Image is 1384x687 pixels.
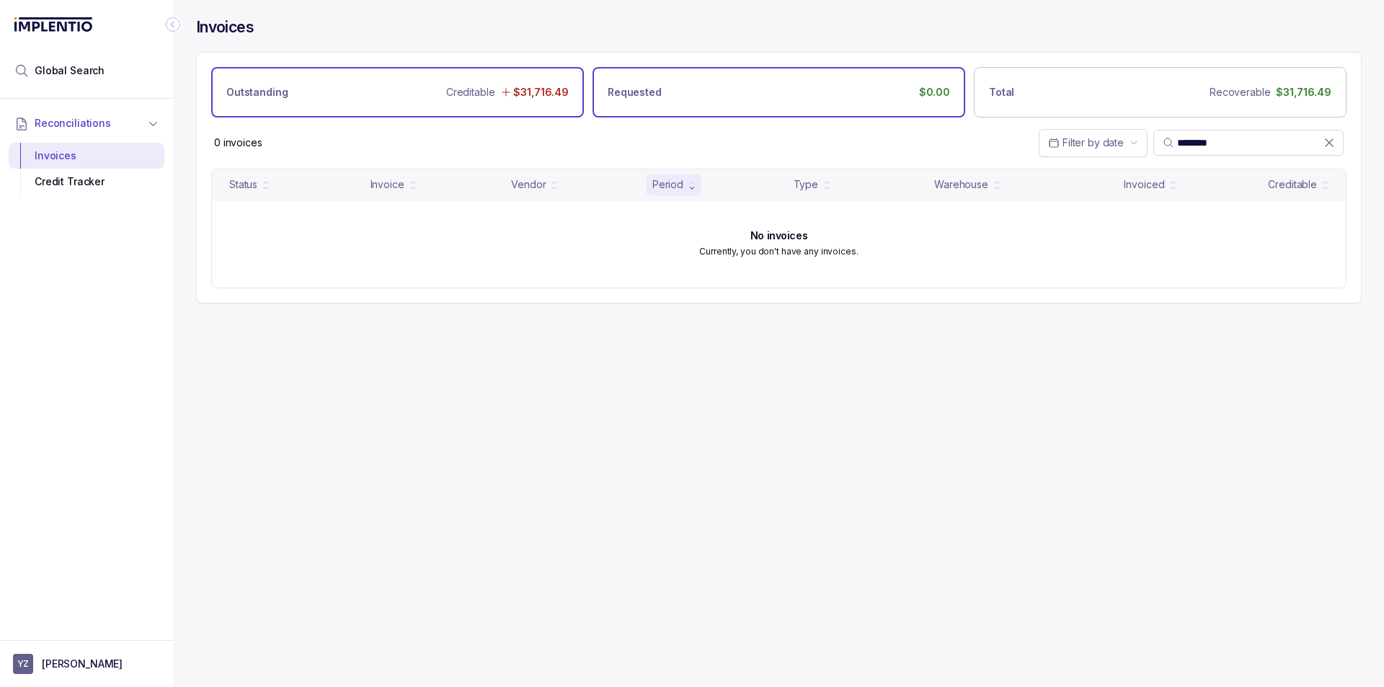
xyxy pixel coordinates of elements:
p: Outstanding [226,85,288,99]
h4: Invoices [196,17,254,37]
span: User initials [13,654,33,674]
div: Vendor [511,177,546,192]
div: Invoiced [1124,177,1164,192]
p: $31,716.49 [1276,85,1331,99]
p: Recoverable [1210,85,1270,99]
div: Remaining page entries [214,136,262,150]
p: $0.00 [919,85,950,99]
div: Credit Tracker [20,169,153,195]
p: [PERSON_NAME] [42,657,123,671]
button: Date Range Picker [1039,129,1148,156]
div: Invoice [371,177,404,192]
p: Currently, you don't have any invoices. [699,244,858,259]
h6: No invoices [750,230,807,241]
div: Creditable [1268,177,1317,192]
button: User initials[PERSON_NAME] [13,654,160,674]
p: 0 invoices [214,136,262,150]
span: Filter by date [1063,136,1124,149]
div: Status [229,177,257,192]
div: Type [794,177,818,192]
div: Reconciliations [9,140,164,198]
div: Warehouse [934,177,988,192]
div: Invoices [20,143,153,169]
button: Reconciliations [9,107,164,139]
p: Total [989,85,1014,99]
p: $31,716.49 [513,85,569,99]
span: Reconciliations [35,116,111,130]
span: Global Search [35,63,105,78]
div: Period [652,177,683,192]
search: Date Range Picker [1048,136,1124,150]
p: Requested [608,85,662,99]
div: Collapse Icon [164,16,182,33]
p: Creditable [446,85,495,99]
